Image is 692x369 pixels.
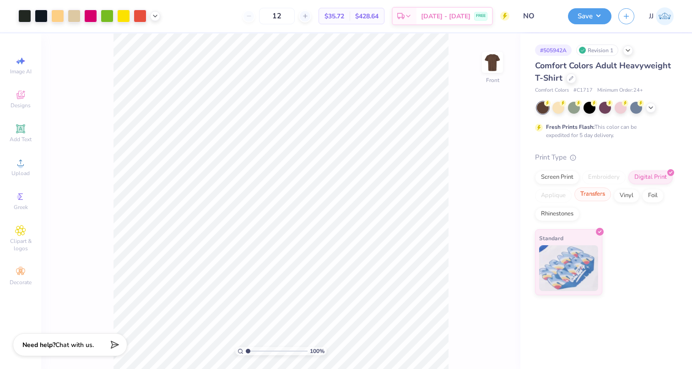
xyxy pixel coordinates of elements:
strong: Fresh Prints Flash: [546,123,595,131]
div: Applique [535,189,572,203]
span: # C1717 [573,87,593,94]
span: FREE [476,13,486,19]
span: Image AI [10,68,32,75]
span: Greek [14,204,28,211]
span: [DATE] - [DATE] [421,11,470,21]
span: $35.72 [324,11,344,21]
span: Standard [539,233,563,243]
button: Save [568,8,611,24]
strong: Need help? [22,341,55,349]
div: This color can be expedited for 5 day delivery. [546,123,659,139]
div: Screen Print [535,171,579,184]
a: JJ [649,7,674,25]
div: Vinyl [614,189,639,203]
div: Rhinestones [535,207,579,221]
div: Transfers [574,187,611,201]
span: Clipart & logos [5,237,37,252]
span: Decorate [10,279,32,286]
input: Untitled Design [516,7,561,25]
div: Front [486,76,499,84]
div: Embroidery [582,171,626,184]
span: Chat with us. [55,341,94,349]
span: Add Text [10,136,32,143]
div: Revision 1 [576,44,618,56]
div: Print Type [535,152,674,163]
span: Comfort Colors [535,87,569,94]
span: $428.64 [355,11,378,21]
span: Designs [11,102,31,109]
img: Standard [539,245,598,291]
span: 100 % [310,347,324,355]
div: # 505942A [535,44,572,56]
span: Minimum Order: 24 + [597,87,643,94]
img: Front [483,53,502,72]
span: Upload [11,170,30,177]
div: Foil [642,189,664,203]
div: Digital Print [628,171,673,184]
span: Comfort Colors Adult Heavyweight T-Shirt [535,60,671,83]
input: – – [259,8,295,24]
img: Jack January [656,7,674,25]
span: JJ [649,11,654,22]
